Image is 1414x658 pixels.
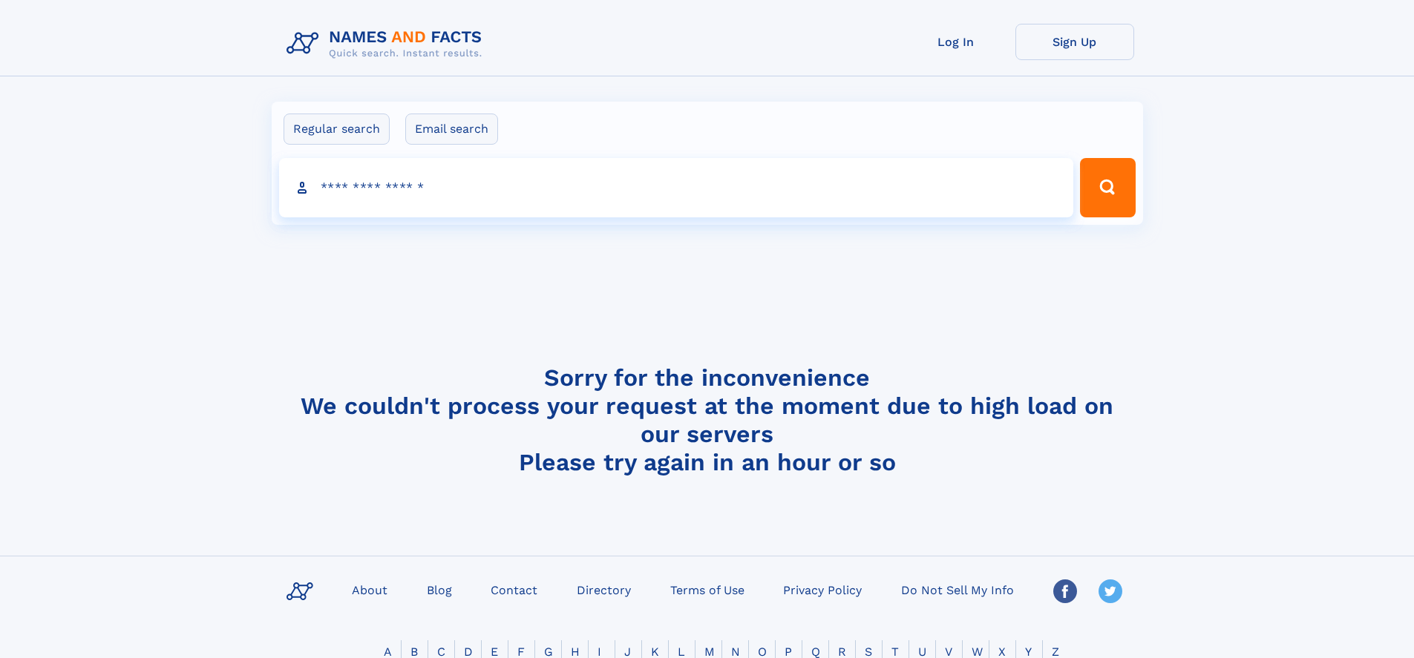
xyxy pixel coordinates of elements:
button: Search Button [1080,158,1135,217]
a: Privacy Policy [777,579,868,600]
img: Facebook [1053,579,1077,603]
a: Terms of Use [664,579,750,600]
a: Directory [571,579,637,600]
a: Log In [897,24,1015,60]
h4: Sorry for the inconvenience We couldn't process your request at the moment due to high load on ou... [281,363,1134,476]
a: Blog [421,579,458,600]
a: Contact [485,579,543,600]
img: Logo Names and Facts [281,24,494,64]
a: Do Not Sell My Info [895,579,1020,600]
img: Twitter [1099,579,1122,603]
input: search input [279,158,1074,217]
label: Email search [405,113,498,145]
a: Sign Up [1015,24,1134,60]
label: Regular search [284,113,390,145]
a: About [346,579,393,600]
